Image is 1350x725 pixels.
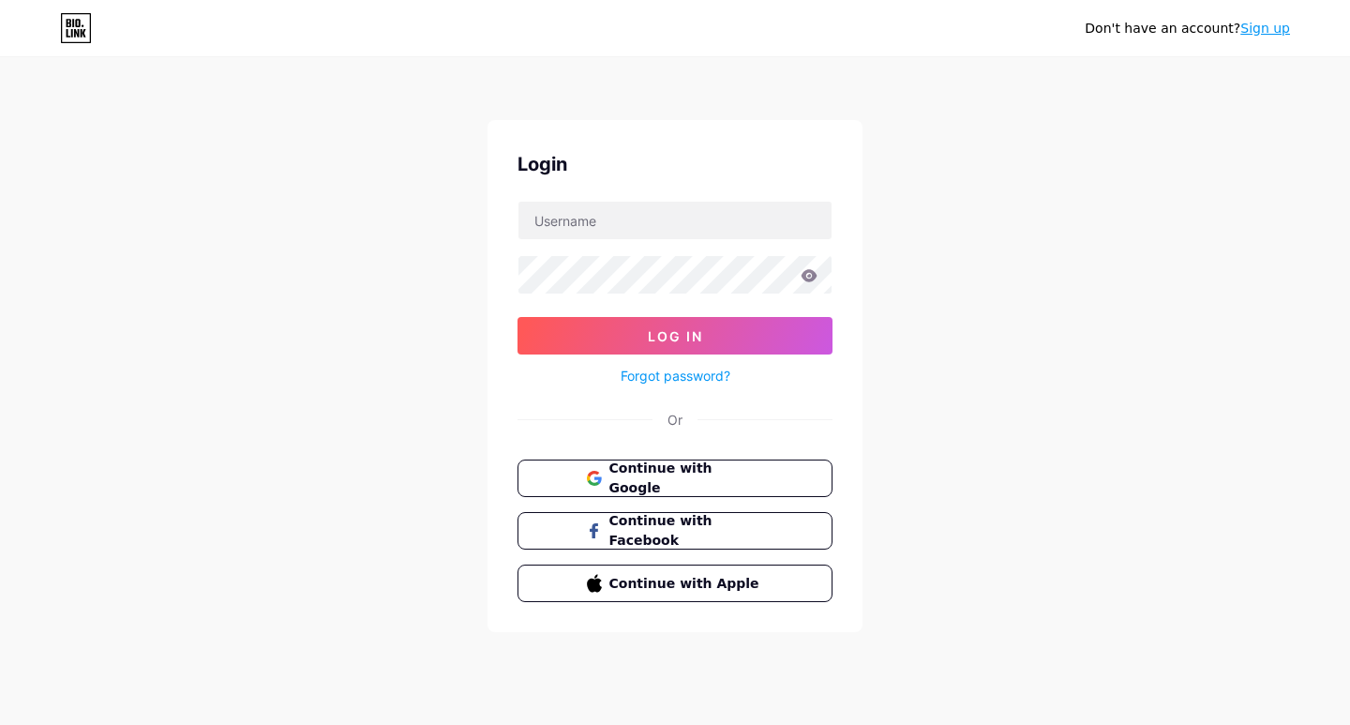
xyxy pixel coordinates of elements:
[648,328,703,344] span: Log In
[609,511,764,551] span: Continue with Facebook
[517,565,832,602] button: Continue with Apple
[517,150,832,178] div: Login
[517,317,832,355] button: Log In
[609,574,764,594] span: Continue with Apple
[609,459,764,498] span: Continue with Google
[1085,19,1290,38] div: Don't have an account?
[1240,21,1290,36] a: Sign up
[517,460,832,497] button: Continue with Google
[517,512,832,550] button: Continue with Facebook
[518,202,832,239] input: Username
[667,410,682,430] div: Or
[621,366,730,385] a: Forgot password?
